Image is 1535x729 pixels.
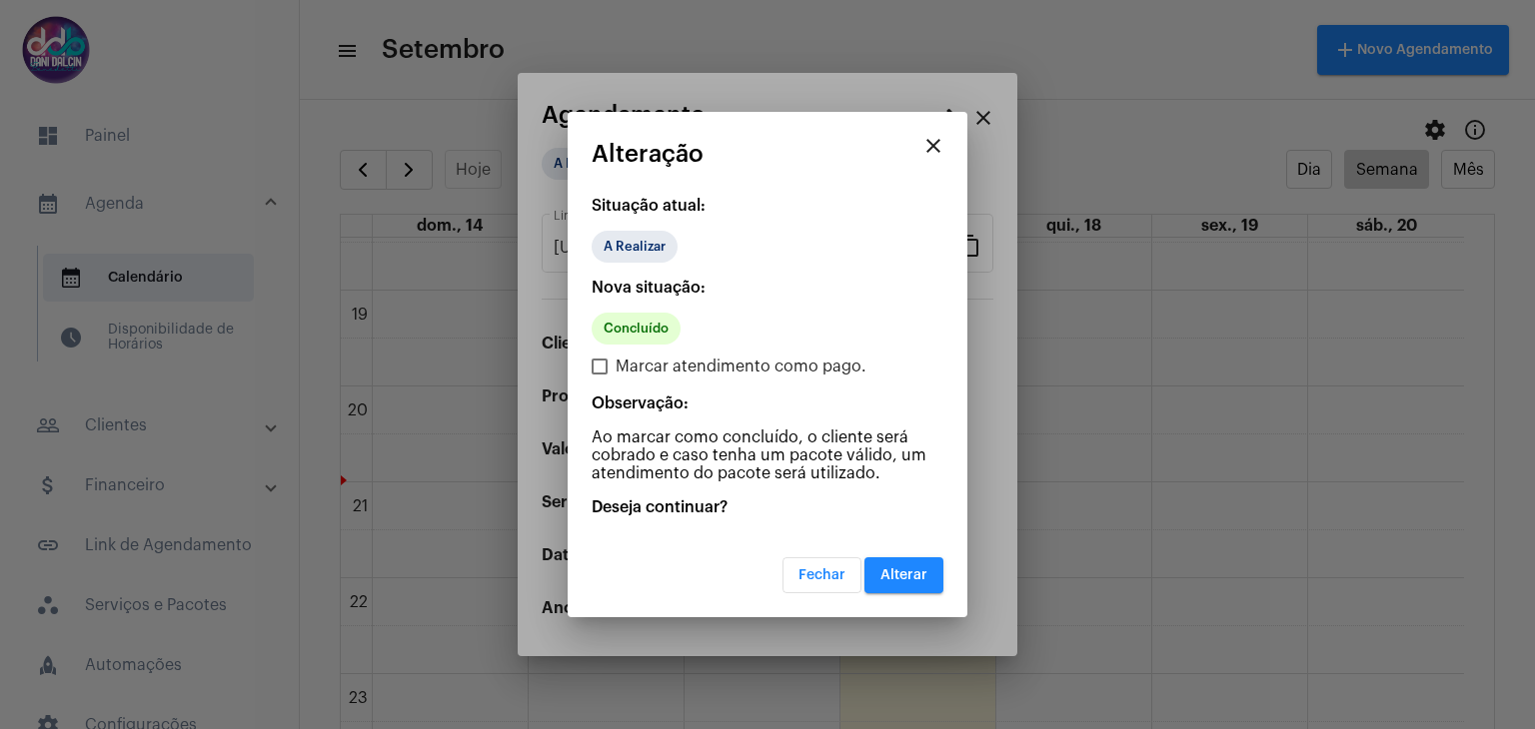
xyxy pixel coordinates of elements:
button: Alterar [864,557,943,593]
p: Deseja continuar? [592,498,943,516]
p: Nova situação: [592,279,943,297]
mat-chip: A Realizar [592,231,678,263]
mat-chip: Concluído [592,313,681,345]
p: Situação atual: [592,197,943,215]
span: Alterar [880,568,927,582]
button: Fechar [782,557,861,593]
mat-icon: close [921,134,945,158]
span: Fechar [798,568,845,582]
p: Ao marcar como concluído, o cliente será cobrado e caso tenha um pacote válido, um atendimento do... [592,428,943,482]
span: Alteração [592,141,704,167]
p: Observação: [592,394,943,412]
span: Marcar atendimento como pago. [616,355,866,378]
